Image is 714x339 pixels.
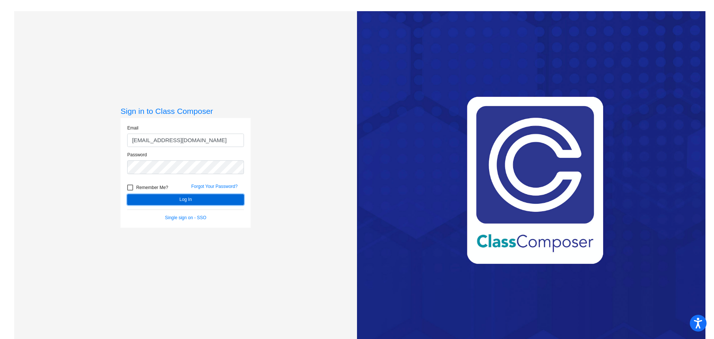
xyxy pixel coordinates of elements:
[120,106,251,116] h3: Sign in to Class Composer
[191,184,238,189] a: Forgot Your Password?
[165,215,206,220] a: Single sign on - SSO
[127,151,147,158] label: Password
[127,125,138,131] label: Email
[136,183,168,192] span: Remember Me?
[127,194,244,205] button: Log In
